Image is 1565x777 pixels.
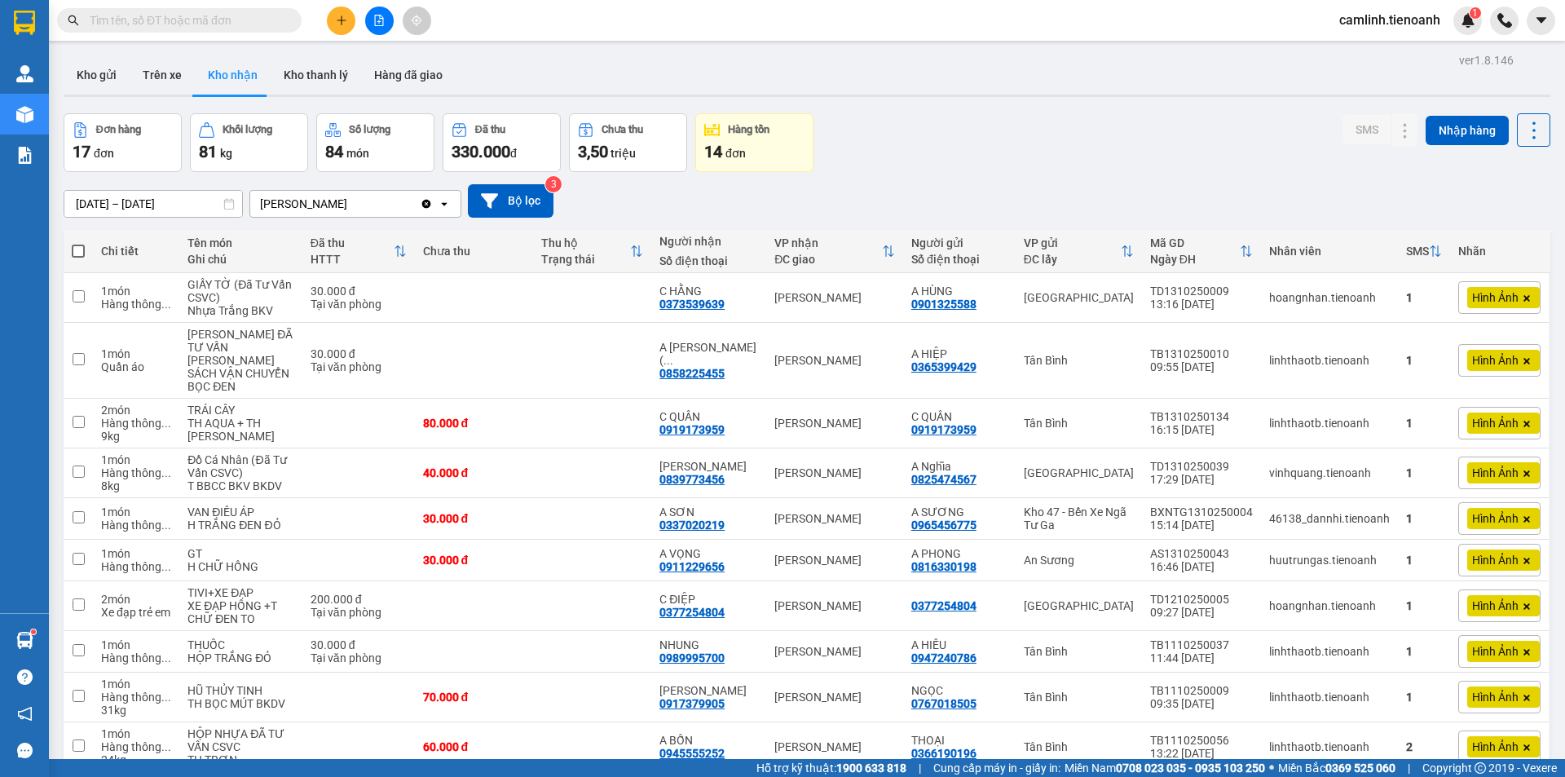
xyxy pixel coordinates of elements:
th: Toggle SortBy [766,230,903,273]
div: TH TRƠN [187,753,293,766]
div: Tại văn phòng [311,298,407,311]
div: 30.000 đ [423,554,525,567]
span: đ [510,147,517,160]
div: Nhựa Trắng BKV [187,304,293,317]
div: 0919173959 [659,423,725,436]
div: 0858225455 [659,367,725,380]
span: triệu [611,147,636,160]
div: 30.000 đ [311,638,407,651]
span: Hình Ảnh [1472,290,1519,305]
span: ... [663,354,673,367]
button: aim [403,7,431,35]
div: 0989995700 [659,651,725,664]
div: C QUÂN [659,410,758,423]
div: Kho 47 - Bến Xe Ngã Tư Ga [1024,505,1134,532]
div: 0767018505 [911,697,976,710]
div: TH BỌC MÚT BKDV [187,697,293,710]
span: Hình Ảnh [1472,644,1519,659]
div: 60.000 đ [423,740,525,753]
div: HŨ THỦY TINH [187,684,293,697]
button: Bộ lọc [468,184,553,218]
img: logo-vxr [14,11,35,35]
div: Tân Bình [1024,417,1134,430]
span: Hình Ảnh [1472,690,1519,704]
div: 8 kg [101,479,171,492]
div: 1 món [101,285,171,298]
div: AS1310250043 [1150,547,1253,560]
div: 1 [1406,554,1442,567]
div: H TRẮNG ĐEN ĐỎ [187,519,293,532]
strong: 0708 023 035 - 0935 103 250 [1116,762,1265,775]
button: Số lượng84món [316,113,434,172]
div: [PERSON_NAME] [774,512,895,525]
div: Thu hộ [541,236,630,249]
div: Ghi chú [187,253,293,266]
div: Tân Bình [1024,354,1134,367]
sup: 1 [1470,7,1481,19]
span: camlinh.tienoanh [1326,10,1453,30]
div: Đồ Cá Nhân (Đã Tư Vấn CSVC) [187,453,293,479]
div: linhthaotb.tienoanh [1269,740,1390,753]
div: C QUÂN [911,410,1007,423]
div: A HÙNG [911,285,1007,298]
div: [PERSON_NAME] [260,196,347,212]
button: Kho nhận [195,55,271,95]
button: Trên xe [130,55,195,95]
div: 0377254804 [911,599,976,612]
div: linhthaotb.tienoanh [1269,417,1390,430]
div: 1 [1406,512,1442,525]
div: 09:27 [DATE] [1150,606,1253,619]
div: TH AQUA + TH CHỮ XANH [187,417,293,443]
div: 16:15 [DATE] [1150,423,1253,436]
div: H CHỮ HỒNG [187,560,293,573]
div: Đơn hàng [96,124,141,135]
img: warehouse-icon [16,106,33,123]
div: Hàng tồn [728,124,769,135]
div: Tại văn phòng [311,651,407,664]
div: [PERSON_NAME] [774,691,895,704]
div: linhthaotb.tienoanh [1269,354,1390,367]
div: BỌC ĐEN [187,380,293,393]
div: A PHONG [911,547,1007,560]
div: huutrungas.tienoanh [1269,554,1390,567]
span: kg [220,147,232,160]
th: Toggle SortBy [1016,230,1142,273]
div: 0337020219 [659,519,725,532]
span: Hình Ảnh [1472,416,1519,430]
span: message [17,743,33,758]
div: 11:44 [DATE] [1150,651,1253,664]
span: món [346,147,369,160]
div: NHUNG [659,638,758,651]
div: TD1310250039 [1150,460,1253,473]
span: ... [161,519,171,532]
div: Tân Bình [1024,691,1134,704]
div: 30.000 đ [311,347,407,360]
div: An Sương [1024,554,1134,567]
div: 1 món [101,453,171,466]
div: vinhquang.tienoanh [1269,466,1390,479]
div: 2 món [101,404,171,417]
div: 9 kg [101,430,171,443]
button: Chưa thu3,50 triệu [569,113,687,172]
div: TD1210250005 [1150,593,1253,606]
img: solution-icon [16,147,33,164]
span: Cung cấp máy in - giấy in: [933,759,1060,777]
div: [GEOGRAPHIC_DATA] [1024,599,1134,612]
div: TD1310250009 [1150,285,1253,298]
button: Đã thu330.000đ [443,113,561,172]
div: Tân Bình [1024,740,1134,753]
div: 46138_dannhi.tienoanh [1269,512,1390,525]
div: 2 [1406,740,1442,753]
div: A Nghĩa [911,460,1007,473]
th: Toggle SortBy [1398,230,1450,273]
div: [GEOGRAPHIC_DATA] [1024,291,1134,304]
span: | [919,759,921,777]
div: [PERSON_NAME] [774,645,895,658]
div: A HIỆP [911,347,1007,360]
div: A KHÁNH ( PHƯƠNG ) [659,341,758,367]
div: 1 [1406,417,1442,430]
img: warehouse-icon [16,65,33,82]
div: 70.000 đ [423,691,525,704]
div: [PERSON_NAME] [774,417,895,430]
div: 30.000 đ [423,512,525,525]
